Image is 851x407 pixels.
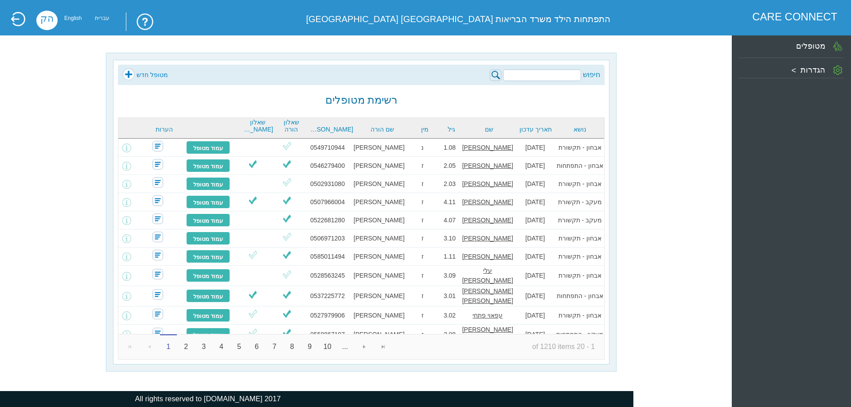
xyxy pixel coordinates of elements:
div: עברית [95,17,109,19]
u: [PERSON_NAME] [462,235,513,242]
td: 0507966004 [303,193,352,211]
td: ז [406,157,439,175]
img: SecretaryNoComment.png [152,177,163,188]
img: ViV.png [281,159,293,170]
img: ViO.png [247,308,258,319]
img: ViV.png [281,327,293,338]
a: נושא [558,126,602,133]
span: 1 [160,334,177,356]
a: תאריך עדכון [518,126,554,133]
img: SecretaryNoComment.png [152,250,163,260]
td: 0546279400 [303,157,352,175]
td: 3.08 [439,325,461,345]
img: SecretaryNoComment.png [152,328,163,338]
u: [PERSON_NAME] [462,180,513,187]
a: עמוד מטופל [186,289,230,302]
img: SecretaryNoComment.png [152,309,163,319]
td: [PERSON_NAME] [352,193,406,211]
td: 0527979906 [303,306,352,325]
a: עמוד מטופל [186,309,230,322]
h2: רשימת מטופלים [325,94,398,106]
td: [PERSON_NAME] [352,211,406,229]
td: מעקב - תקשורת [555,211,604,229]
u: [PERSON_NAME] [PERSON_NAME] [462,326,513,343]
img: SecretaryNoComment.png [152,232,163,242]
img: searchPIcn.png [490,70,501,81]
td: ז [406,248,439,266]
div: CARE CONNECT [752,11,837,23]
u: עלי [PERSON_NAME] [462,267,513,284]
a: מין [411,126,438,133]
img: PatientGIcon.png [833,42,842,51]
td: [DATE] [515,266,555,286]
img: ViO.png [281,231,293,242]
td: [DATE] [515,229,555,248]
span: 1 - 20 of 1210 items [523,337,604,356]
td: ז [406,306,439,325]
td: 0549710944 [303,139,352,157]
td: [DATE] [515,157,555,175]
a: 2 [177,337,195,356]
img: ViV.png [247,159,258,170]
img: SecretaryNoComment.png [152,195,163,206]
td: ז [406,229,439,248]
img: ViV.png [247,289,258,300]
a: מטופל חדש [122,68,168,81]
a: גיל [443,126,460,133]
td: 0558867197 [303,325,352,345]
td: 2.05 [439,157,461,175]
td: ז [406,286,439,306]
a: עמוד מטופל [186,250,230,263]
td: [DATE] [515,175,555,193]
a: עמוד מטופל [186,269,230,282]
a: הערות [144,126,185,133]
td: 1.08 [439,139,461,157]
div: English [64,17,82,19]
td: 4.11 [439,193,461,211]
img: ViO.png [281,177,293,188]
u: [PERSON_NAME] [462,198,513,205]
td: 0537225772 [303,286,352,306]
td: [PERSON_NAME] [352,286,406,306]
td: 3.02 [439,306,461,325]
td: אבחון - תקשורת [555,306,604,325]
td: מעקב - התפתחות [555,325,604,345]
a: Go to the previous page [140,337,158,356]
td: [DATE] [515,193,555,211]
img: ViO.png [247,249,258,260]
td: אבחון - תקשורת [555,266,604,286]
td: [DATE] [515,139,555,157]
a: עמוד מטופל [186,213,230,227]
td: 3.09 [439,266,461,286]
img: SecretaryNoComment.png [152,159,163,170]
img: ViV.png [247,195,258,206]
img: SecretaryNoComment.png [152,269,163,279]
td: [DATE] [515,306,555,325]
a: 5 [230,337,248,356]
a: שם [465,126,514,133]
img: ViV.png [281,213,293,224]
a: 10 [319,337,336,356]
a: 8 [284,337,301,356]
u: [PERSON_NAME] [462,217,513,224]
td: ז [406,325,439,345]
td: [PERSON_NAME] [352,229,406,248]
img: ViO.png [247,327,258,338]
td: אבחון - תקשורת [555,175,604,193]
td: [PERSON_NAME] [352,325,406,345]
img: ViV.png [281,289,293,300]
td: 0585011494 [303,248,352,266]
img: ViV.png [281,195,293,206]
u: [PERSON_NAME] [462,144,513,151]
a: 7 [266,337,283,356]
td: 0528563245 [303,266,352,286]
td: [DATE] [515,248,555,266]
td: אבחון - תקשורת [555,248,604,266]
a: עמוד מטופל [186,177,230,190]
td: [DATE] [515,211,555,229]
u: [PERSON_NAME] [462,253,513,260]
td: 0502931080 [303,175,352,193]
a: ... [336,337,354,356]
td: אבחון - תקשורת [555,139,604,157]
a: 4 [213,337,230,356]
